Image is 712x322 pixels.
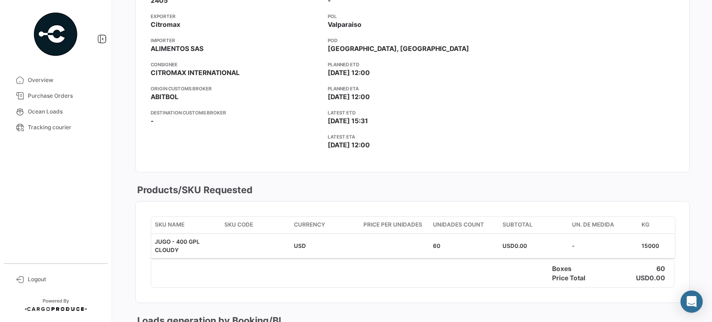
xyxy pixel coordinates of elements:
[151,61,320,68] app-card-info-title: Consignee
[328,116,368,126] span: [DATE] 15:31
[656,264,665,273] h4: 60
[328,109,497,116] app-card-info-title: Latest ETD
[221,217,290,234] datatable-header-cell: SKU Code
[28,123,100,132] span: Tracking courier
[502,221,533,229] span: Subtotal
[328,13,497,20] app-card-info-title: POL
[151,92,178,101] span: ABITBOL
[515,242,527,249] span: 0.00
[7,88,104,104] a: Purchase Orders
[135,183,253,196] h3: Products/SKU Requested
[328,140,370,150] span: [DATE] 12:00
[151,217,221,234] datatable-header-cell: SKU Name
[642,221,649,229] span: KG
[328,133,497,140] app-card-info-title: Latest ETA
[328,68,370,77] span: [DATE] 12:00
[28,107,100,116] span: Ocean Loads
[636,273,649,283] h4: USD
[328,44,469,53] span: [GEOGRAPHIC_DATA], [GEOGRAPHIC_DATA]
[433,221,484,229] span: Unidades count
[328,92,370,101] span: [DATE] 12:00
[433,242,495,250] div: 60
[224,221,253,229] span: SKU Code
[363,221,422,229] span: Price per Unidades
[151,116,154,126] span: -
[155,221,184,229] span: SKU Name
[328,37,497,44] app-card-info-title: POD
[328,61,497,68] app-card-info-title: Planned ETD
[328,20,362,29] span: Valparaiso
[7,104,104,120] a: Ocean Loads
[294,221,325,229] span: Currency
[151,68,240,77] span: CITROMAX INTERNATIONAL
[552,273,587,283] h4: Price Total
[151,44,203,53] span: ALIMENTOS SAS
[680,290,703,313] div: Abrir Intercom Messenger
[151,85,320,92] app-card-info-title: Origin Customs Broker
[151,37,320,44] app-card-info-title: Importer
[28,92,100,100] span: Purchase Orders
[572,242,575,249] span: -
[552,264,587,273] h4: Boxes
[572,221,614,229] span: UN. DE MEDIDA
[28,76,100,84] span: Overview
[7,120,104,135] a: Tracking courier
[290,217,360,234] datatable-header-cell: Currency
[294,242,306,249] span: USD
[502,242,515,249] span: USD
[155,238,200,253] span: JUGO - 400 GPL CLOUDY
[7,72,104,88] a: Overview
[151,20,180,29] span: Citromax
[642,242,659,249] span: 15000
[649,273,665,283] h4: 0.00
[32,11,79,57] img: powered-by.png
[328,85,497,92] app-card-info-title: Planned ETA
[28,275,100,284] span: Logout
[151,13,320,20] app-card-info-title: Exporter
[151,109,320,116] app-card-info-title: Destination Customs Broker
